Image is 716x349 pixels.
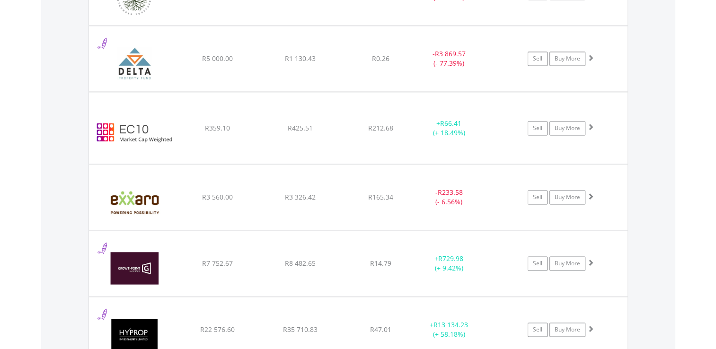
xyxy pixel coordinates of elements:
[433,320,468,329] span: R13 134.23
[528,190,548,204] a: Sell
[549,52,585,66] a: Buy More
[528,323,548,337] a: Sell
[285,259,316,268] span: R8 482.65
[94,176,175,227] img: EQU.ZA.EXX.png
[202,259,233,268] span: R7 752.67
[370,259,391,268] span: R14.79
[414,49,485,68] div: - (- 77.39%)
[414,119,485,138] div: + (+ 18.49%)
[528,256,548,270] a: Sell
[549,121,585,135] a: Buy More
[368,123,393,132] span: R212.68
[370,325,391,334] span: R47.01
[414,188,485,207] div: - (- 6.56%)
[94,38,175,89] img: EQU.ZA.DLT.png
[372,54,389,63] span: R0.26
[205,123,230,132] span: R359.10
[288,123,313,132] span: R425.51
[528,121,548,135] a: Sell
[549,323,585,337] a: Buy More
[94,104,175,161] img: EC10.EC.EC10.png
[202,192,233,201] span: R3 560.00
[202,54,233,63] span: R5 000.00
[549,256,585,270] a: Buy More
[283,325,318,334] span: R35 710.83
[549,190,585,204] a: Buy More
[528,52,548,66] a: Sell
[285,54,316,63] span: R1 130.43
[435,49,466,58] span: R3 869.57
[285,192,316,201] span: R3 326.42
[438,254,463,263] span: R729.98
[368,192,393,201] span: R165.34
[438,188,463,197] span: R233.58
[414,320,485,339] div: + (+ 58.18%)
[94,243,175,294] img: EQU.ZA.GRT.png
[440,119,461,128] span: R66.41
[414,254,485,273] div: + (+ 9.42%)
[200,325,235,334] span: R22 576.60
